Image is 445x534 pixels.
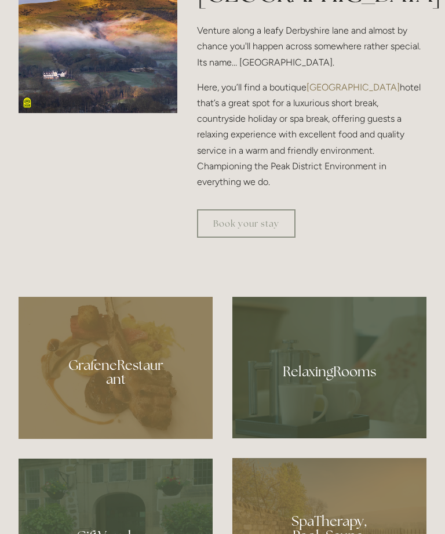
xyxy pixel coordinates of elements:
[307,82,400,93] a: [GEOGRAPHIC_DATA]
[197,23,426,70] p: Venture along a leafy Derbyshire lane and almost by chance you'll happen across somewhere rather ...
[197,79,426,190] p: Here, you’ll find a boutique hotel that’s a great spot for a luxurious short break, countryside h...
[232,297,426,438] a: photo of a tea tray and its cups, Losehill House
[19,297,213,439] a: Cutlet and shoulder of Cabrito goat, smoked aubergine, beetroot terrine, savoy cabbage, melting b...
[197,209,296,238] a: Book your stay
